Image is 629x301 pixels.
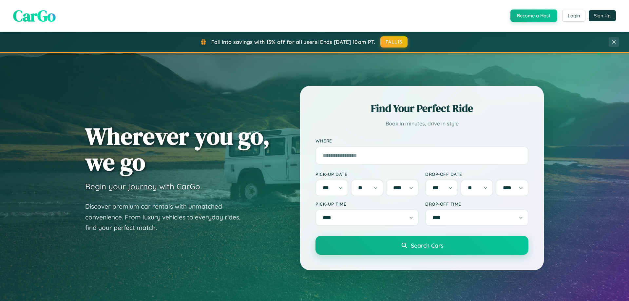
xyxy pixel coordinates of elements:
p: Book in minutes, drive in style [315,119,528,128]
h1: Wherever you go, we go [85,123,270,175]
span: CarGo [13,5,56,27]
label: Drop-off Time [425,201,528,207]
p: Discover premium car rentals with unmatched convenience. From luxury vehicles to everyday rides, ... [85,201,249,233]
button: Become a Host [510,9,557,22]
label: Pick-up Date [315,171,419,177]
button: FALL15 [380,36,408,47]
button: Login [562,10,585,22]
h2: Find Your Perfect Ride [315,101,528,116]
label: Pick-up Time [315,201,419,207]
label: Drop-off Date [425,171,528,177]
span: Search Cars [411,242,443,249]
h3: Begin your journey with CarGo [85,181,200,191]
span: Fall into savings with 15% off for all users! Ends [DATE] 10am PT. [211,39,375,45]
button: Search Cars [315,236,528,255]
label: Where [315,138,528,144]
button: Sign Up [589,10,616,21]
